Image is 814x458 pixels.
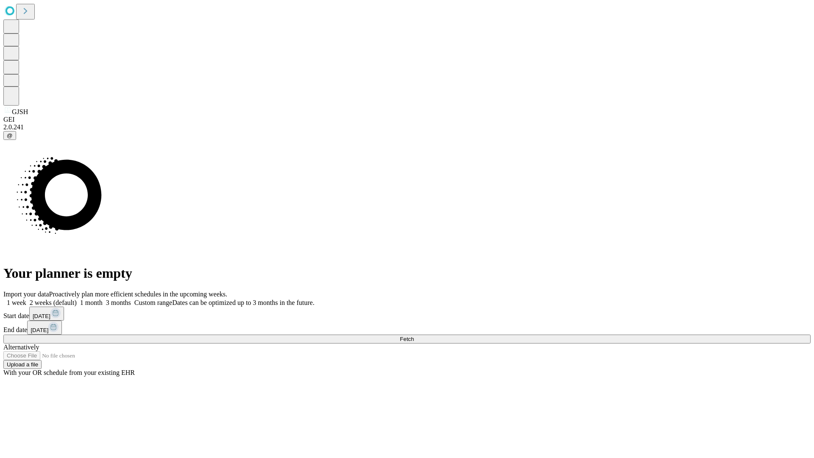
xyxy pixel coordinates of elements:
button: Upload a file [3,360,42,369]
span: Dates can be optimized up to 3 months in the future. [172,299,314,306]
div: GEI [3,116,811,123]
div: End date [3,321,811,335]
span: 1 week [7,299,26,306]
span: 3 months [106,299,131,306]
div: Start date [3,307,811,321]
span: 2 weeks (default) [30,299,77,306]
span: Fetch [400,336,414,342]
span: Import your data [3,290,49,298]
span: GJSH [12,108,28,115]
span: Alternatively [3,343,39,351]
span: 1 month [80,299,103,306]
div: 2.0.241 [3,123,811,131]
button: [DATE] [27,321,62,335]
span: Custom range [134,299,172,306]
h1: Your planner is empty [3,265,811,281]
span: Proactively plan more efficient schedules in the upcoming weeks. [49,290,227,298]
button: Fetch [3,335,811,343]
button: @ [3,131,16,140]
button: [DATE] [29,307,64,321]
span: @ [7,132,13,139]
span: With your OR schedule from your existing EHR [3,369,135,376]
span: [DATE] [33,313,50,319]
span: [DATE] [31,327,48,333]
